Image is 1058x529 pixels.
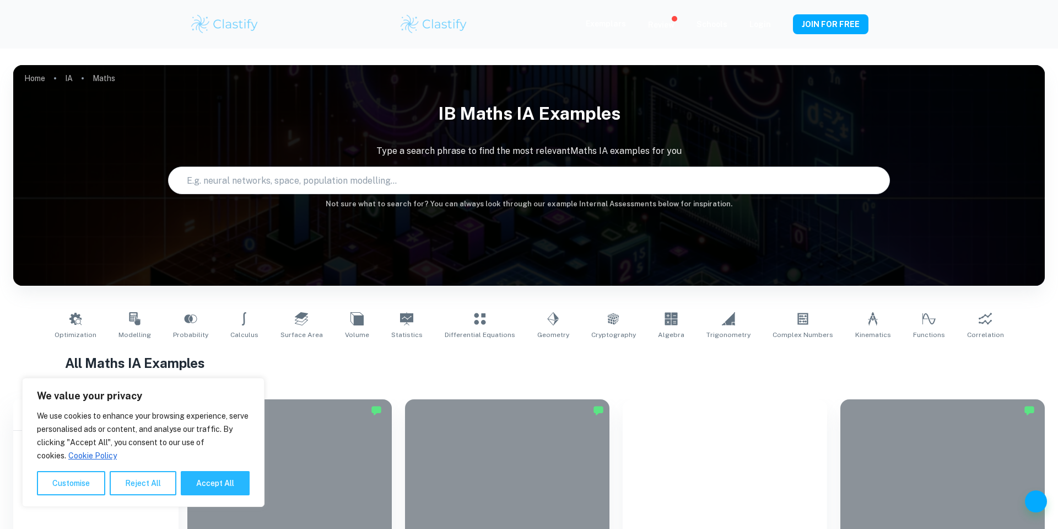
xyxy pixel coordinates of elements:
[181,471,250,495] button: Accept All
[855,330,891,340] span: Kinematics
[13,96,1045,131] h1: IB Maths IA examples
[230,330,258,340] span: Calculus
[190,13,260,35] img: Clastify logo
[648,19,674,31] p: Review
[913,330,945,340] span: Functions
[13,145,1045,158] p: Type a search phrase to find the most relevant Maths IA examples for you
[445,330,515,340] span: Differential Equations
[68,451,117,461] a: Cookie Policy
[706,330,751,340] span: Trigonometry
[658,330,684,340] span: Algebra
[55,330,96,340] span: Optimization
[65,71,73,86] a: IA
[280,330,323,340] span: Surface Area
[371,405,382,416] img: Marked
[391,330,423,340] span: Statistics
[793,14,868,34] button: JOIN FOR FREE
[967,330,1004,340] span: Correlation
[13,199,1045,210] h6: Not sure what to search for? You can always look through our example Internal Assessments below f...
[345,330,369,340] span: Volume
[169,165,868,196] input: E.g. neural networks, space, population modelling...
[93,72,115,84] p: Maths
[65,353,994,373] h1: All Maths IA Examples
[591,330,636,340] span: Cryptography
[697,20,727,29] a: Schools
[37,471,105,495] button: Customise
[873,176,882,185] button: Search
[37,409,250,462] p: We use cookies to enhance your browsing experience, serve personalised ads or content, and analys...
[586,18,626,30] p: Exemplars
[37,389,250,403] p: We value your privacy
[537,330,569,340] span: Geometry
[773,330,833,340] span: Complex Numbers
[749,20,771,29] a: Login
[593,405,604,416] img: Marked
[24,71,45,86] a: Home
[22,378,264,507] div: We value your privacy
[13,399,179,430] h6: Filter exemplars
[1024,405,1035,416] img: Marked
[110,471,176,495] button: Reject All
[118,330,151,340] span: Modelling
[173,330,208,340] span: Probability
[1025,490,1047,512] button: Help and Feedback
[399,13,469,35] img: Clastify logo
